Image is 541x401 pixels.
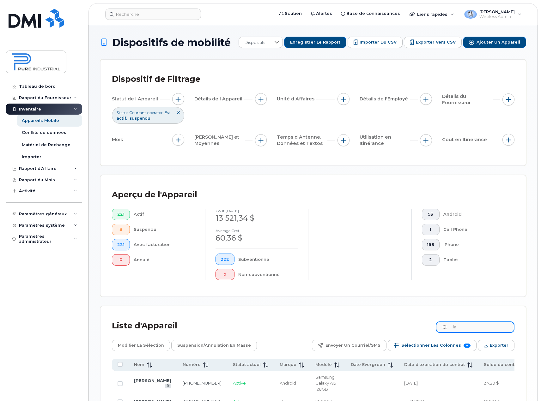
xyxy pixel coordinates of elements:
div: iPhone [443,239,504,250]
span: Utilisation en Itinérance [360,134,410,147]
span: Android [280,380,296,386]
span: Active [233,380,246,386]
div: Suspendu [134,224,195,235]
span: [PERSON_NAME] et Moyennes [194,134,245,147]
button: Exporter vers CSV [404,37,462,48]
span: Suspension/Annulation en masse [177,341,251,350]
button: 3 [112,224,130,235]
span: Détails de l Appareil [194,96,244,102]
button: 168 [422,239,440,250]
button: Sélectionner les colonnes 11 [388,340,477,351]
span: 2 [221,272,229,277]
button: 2 [216,269,235,280]
span: Sélectionner les colonnes [401,341,461,350]
span: Unité d Affaires [277,96,316,102]
span: 221 [117,212,125,217]
span: 53 [427,212,434,217]
span: Dispositifs [239,37,271,48]
button: 53 [422,209,440,220]
span: Samsung Galaxy A15 128GB [315,374,336,391]
div: Non-subventionné [238,269,298,280]
span: Date d’expiration du contrat [404,362,465,368]
span: Ajouter un appareil [477,39,520,45]
button: Importer du CSV [348,37,403,48]
span: Envoyer un courriel/SMS [325,341,380,350]
div: Tablet [443,254,504,266]
h4: Average cost [216,229,298,233]
button: Envoyer un courriel/SMS [312,340,386,351]
span: 168 [427,242,434,247]
span: Détails de l'Employé [360,96,410,102]
span: Solde du contrat [484,362,520,368]
button: Modifier la sélection [112,340,170,351]
span: actif [117,116,128,121]
span: operator. Est [147,110,170,115]
button: 222 [216,254,235,265]
span: Statut Courrant [117,110,146,115]
div: Annulé [134,254,195,266]
span: Détails du Fournisseur [442,93,493,106]
span: Statut de l Appareil [112,96,160,102]
span: 0 [117,257,125,262]
button: Enregistrer le rapport [284,37,346,48]
span: Mois [112,136,125,143]
span: Importer du CSV [360,39,397,45]
span: Enregistrer le rapport [290,39,340,45]
div: 60,36 $ [216,233,298,243]
span: Modèle [315,362,332,368]
span: 221 [117,242,125,247]
span: Marque [280,362,296,368]
div: 13 521,34 $ [216,213,298,224]
button: Suspension/Annulation en masse [171,340,257,351]
span: Date Evergreen [351,362,385,368]
div: Android [443,209,504,220]
div: Cell Phone [443,224,504,235]
button: 221 [112,209,130,220]
div: Liste d'Appareil [112,318,177,334]
span: [DATE] [404,380,418,386]
a: [PERSON_NAME] [134,378,171,383]
span: Statut actuel [233,362,261,368]
div: Subventionné [238,254,298,265]
div: Aperçu de l'Appareil [112,187,197,203]
span: 217,20 $ [484,380,499,386]
span: Temps d Antenne, Données et Textos [277,134,327,147]
button: 2 [422,254,440,266]
span: Exporter [490,341,508,350]
button: 0 [112,254,130,266]
a: [PHONE_NUMBER] [183,380,222,386]
span: Modifier la sélection [118,341,164,350]
button: 221 [112,239,130,250]
span: 11 [464,344,471,348]
span: Dispositifs de mobilité [112,37,231,48]
input: Recherche dans la liste des appareils ... [436,321,514,333]
span: 2 [427,257,434,262]
span: 3 [117,227,125,232]
button: Exporter [478,340,514,351]
span: Coût en Itinérance [442,136,489,143]
span: Numéro [183,362,201,368]
div: Avec facturation [134,239,195,250]
div: Actif [134,209,195,220]
span: Exporter vers CSV [416,39,456,45]
a: View Last Bill [165,384,171,388]
div: Dispositif de Filtrage [112,71,200,87]
span: Nom [134,362,144,368]
span: suspendu [130,116,150,121]
button: Ajouter un appareil [463,37,526,48]
span: 1 [427,227,434,232]
h4: coût [DATE] [216,209,298,213]
span: 222 [221,257,229,262]
button: 1 [422,224,440,235]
